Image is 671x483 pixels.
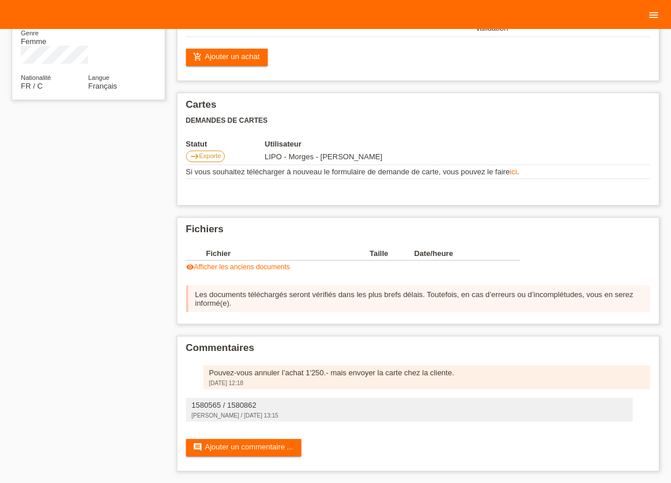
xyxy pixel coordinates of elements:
span: Français [88,82,117,90]
td: Si vous souhaitez télécharger à nouveau le formulaire de demande de carte, vous pouvez le faire . [186,165,651,179]
a: menu [642,11,665,18]
th: Date/heure [414,247,504,261]
i: comment [193,442,202,452]
a: ici [510,167,517,176]
i: visibility [186,263,194,271]
h2: Commentaires [186,342,651,360]
span: 09.08.2025 [265,152,382,161]
th: Statut [186,140,265,148]
a: add_shopping_cartAjouter un achat [186,49,268,66]
span: Langue [88,74,110,81]
h2: Cartes [186,99,651,116]
div: [PERSON_NAME] / [DATE] 13:15 [192,412,628,419]
th: Taille [370,247,414,261]
span: France / C / 02.07.2007 [21,82,43,90]
div: Femme [21,28,88,46]
div: Pouvez-vous annuler l’achat 1'250.- mais envoyer la carte chez la cliente. [209,368,645,377]
span: Exporte [199,152,221,159]
h2: Fichiers [186,224,651,241]
span: Genre [21,30,39,36]
div: Les documents téléchargés seront vérifiés dans les plus brefs délais. Toutefois, en cas d’erreurs... [186,286,651,312]
a: commentAjouter un commentaire ... [186,439,301,456]
span: Nationalité [21,74,51,81]
i: add_shopping_cart [193,52,202,61]
div: 1580565 / 1580862 [192,401,628,409]
div: [DATE] 12:18 [209,380,645,386]
h3: Demandes de cartes [186,116,651,125]
a: visibilityAfficher les anciens documents [186,263,290,271]
i: east [190,152,199,161]
th: Fichier [206,247,370,261]
th: Utilisateur [265,140,451,148]
i: menu [648,9,659,21]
